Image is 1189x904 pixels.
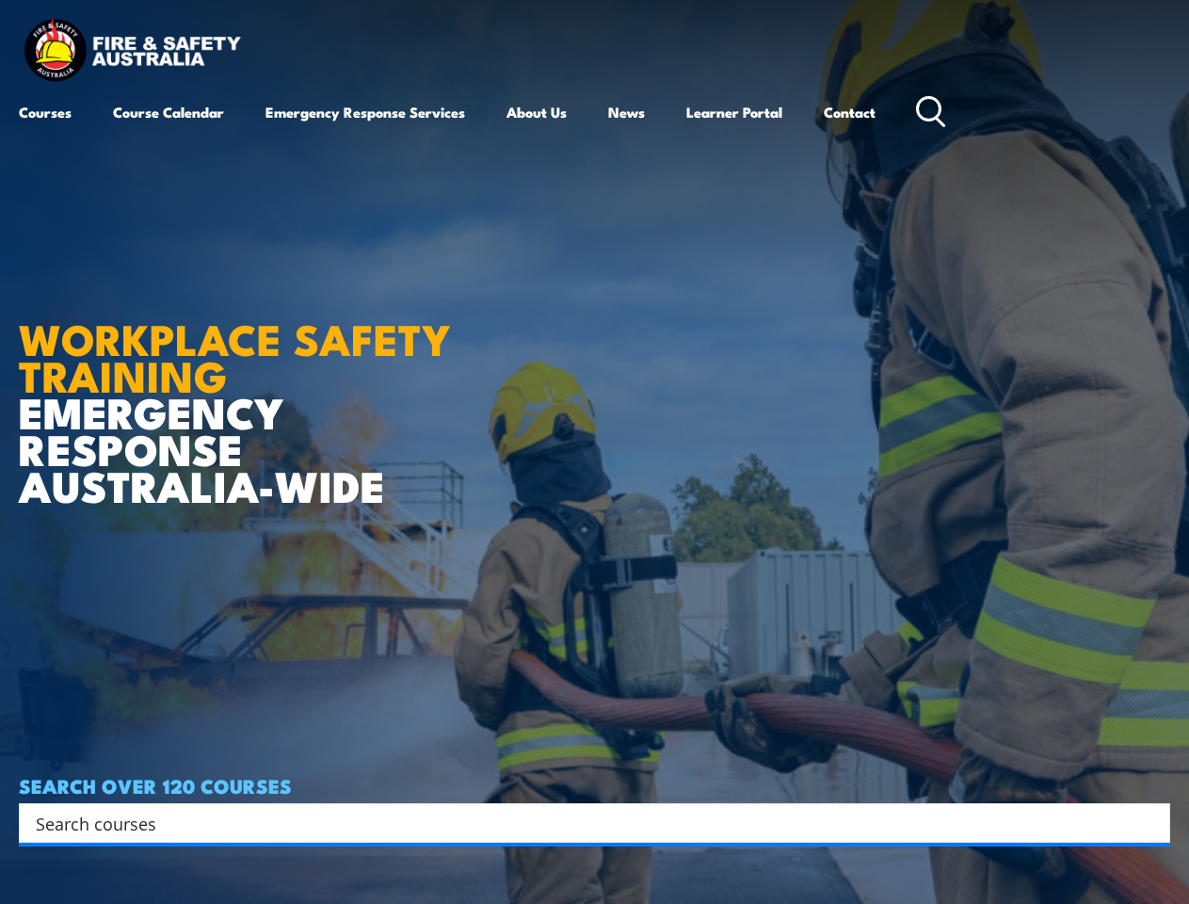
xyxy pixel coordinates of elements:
[686,89,782,135] a: Learner Portal
[824,89,876,135] a: Contact
[113,89,224,135] a: Course Calendar
[608,89,645,135] a: News
[19,89,72,135] a: Courses
[40,810,1133,836] form: Search form
[506,89,567,135] a: About Us
[19,272,479,504] h1: EMERGENCY RESPONSE AUSTRALIA-WIDE
[1137,810,1164,836] button: Search magnifier button
[36,809,1129,837] input: Search input
[265,89,465,135] a: Emergency Response Services
[19,305,451,407] strong: WORKPLACE SAFETY TRAINING
[19,775,1170,796] h4: SEARCH OVER 120 COURSES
